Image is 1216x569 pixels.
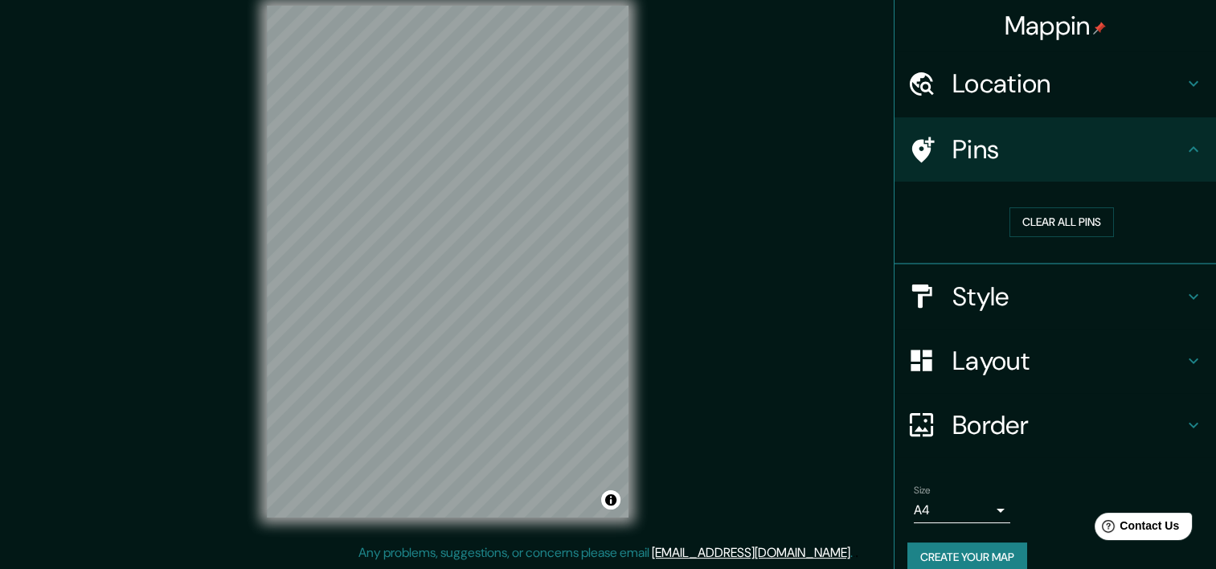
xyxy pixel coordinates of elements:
div: Border [895,393,1216,457]
p: Any problems, suggestions, or concerns please email . [358,543,853,563]
div: Pins [895,117,1216,182]
label: Size [914,483,931,497]
h4: Border [952,409,1184,441]
h4: Layout [952,345,1184,377]
div: Layout [895,329,1216,393]
button: Clear all pins [1009,207,1114,237]
button: Toggle attribution [601,490,620,510]
iframe: Help widget launcher [1073,506,1198,551]
h4: Pins [952,133,1184,166]
h4: Mappin [1005,10,1107,42]
div: Location [895,51,1216,116]
h4: Style [952,280,1184,313]
div: A4 [914,497,1010,523]
canvas: Map [267,6,628,518]
div: . [855,543,858,563]
div: . [853,543,855,563]
div: Style [895,264,1216,329]
h4: Location [952,68,1184,100]
a: [EMAIL_ADDRESS][DOMAIN_NAME] [652,544,850,561]
img: pin-icon.png [1093,22,1106,35]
